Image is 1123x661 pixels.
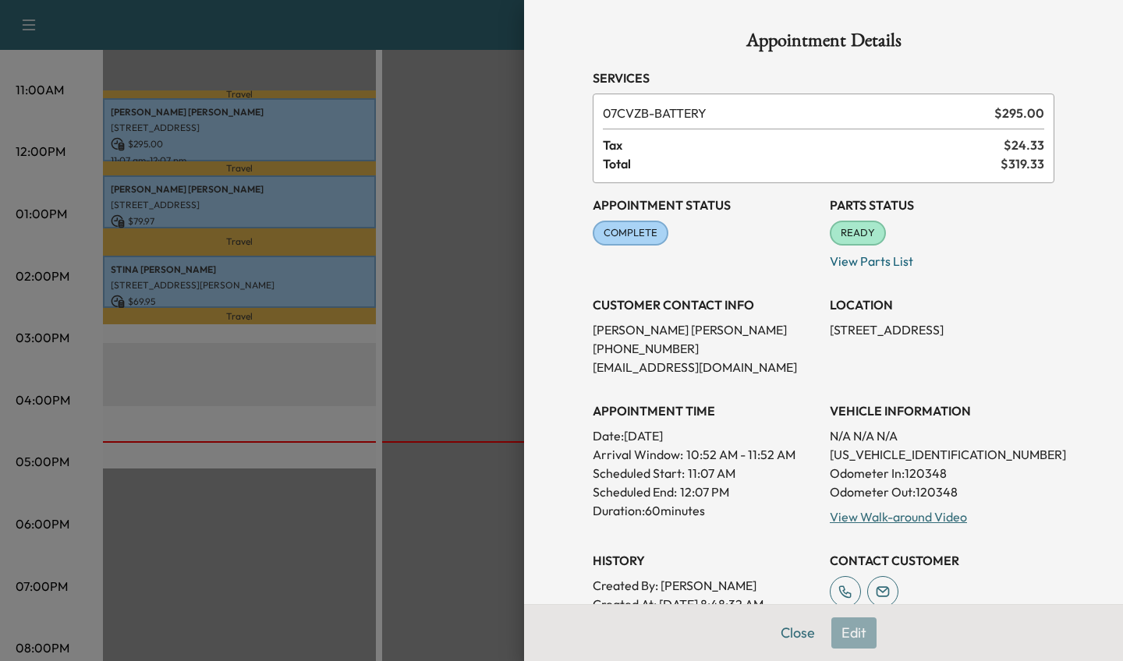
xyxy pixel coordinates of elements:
[593,196,817,214] h3: Appointment Status
[830,482,1054,501] p: Odometer Out: 120348
[603,136,1004,154] span: Tax
[593,501,817,520] p: Duration: 60 minutes
[686,445,795,464] span: 10:52 AM - 11:52 AM
[994,104,1044,122] span: $ 295.00
[1001,154,1044,173] span: $ 319.33
[593,426,817,445] p: Date: [DATE]
[603,154,1001,173] span: Total
[830,464,1054,482] p: Odometer In: 120348
[593,595,817,613] p: Created At : [DATE] 8:48:32 AM
[593,320,817,339] p: [PERSON_NAME] [PERSON_NAME]
[830,445,1054,464] p: [US_VEHICLE_IDENTIFICATION_NUMBER]
[830,320,1054,339] p: [STREET_ADDRESS]
[603,104,988,122] span: BATTERY
[593,31,1054,56] h1: Appointment Details
[830,401,1054,420] h3: VEHICLE INFORMATION
[593,551,817,570] h3: History
[830,509,967,525] a: View Walk-around Video
[594,225,667,241] span: COMPLETE
[593,358,817,376] p: [EMAIL_ADDRESS][DOMAIN_NAME]
[688,464,735,482] p: 11:07 AM
[1004,136,1044,154] span: $ 24.33
[830,551,1054,570] h3: CONTACT CUSTOMER
[830,295,1054,314] h3: LOCATION
[593,295,817,314] h3: CUSTOMER CONTACT INFO
[831,225,884,241] span: READY
[593,401,817,420] h3: APPOINTMENT TIME
[593,339,817,358] p: [PHONE_NUMBER]
[593,69,1054,87] h3: Services
[830,196,1054,214] h3: Parts Status
[593,464,685,482] p: Scheduled Start:
[680,482,729,501] p: 12:07 PM
[593,576,817,595] p: Created By : [PERSON_NAME]
[593,482,677,501] p: Scheduled End:
[771,617,825,649] button: Close
[593,445,817,464] p: Arrival Window:
[830,426,1054,445] p: N/A N/A N/A
[830,246,1054,270] p: View Parts List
